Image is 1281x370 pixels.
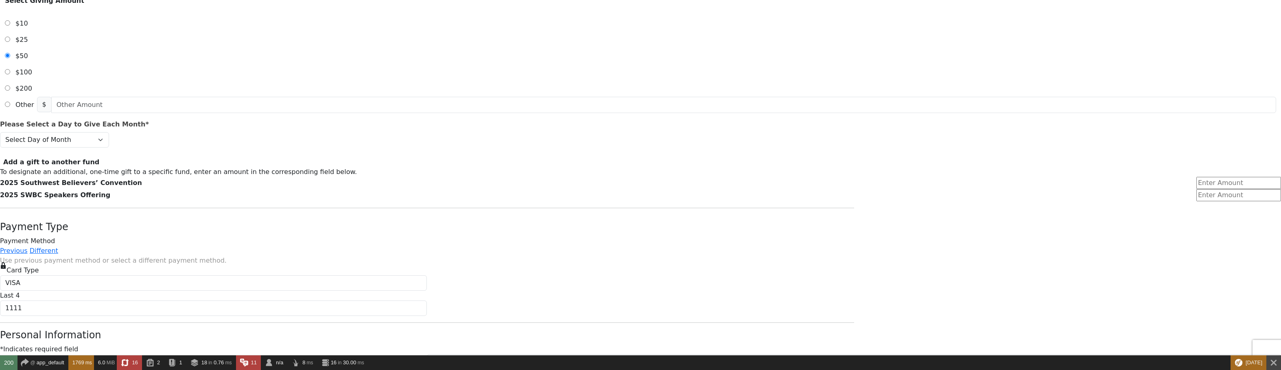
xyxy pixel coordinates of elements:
a: Different [30,247,58,255]
a: [DATE] [1231,355,1266,370]
span: $50 [15,52,28,60]
a: 16 in 30.00 ms [317,355,368,370]
span: n/a [276,359,283,366]
input: Enter Amount [1196,189,1281,201]
a: 2 [142,355,164,370]
span: in [338,360,341,366]
span: 30.00 [343,359,356,366]
a: 1769 ms [68,355,94,370]
input: Other Amount [51,97,1276,113]
strong: First Name [378,355,418,363]
a: n/a [261,355,287,370]
span: 8 [302,359,305,366]
span: MiB [107,360,115,366]
span: 16 [132,359,138,366]
span: $10 [15,20,28,27]
span: $100 [15,68,32,76]
span: 11 [251,359,257,366]
span: ms [85,360,92,366]
a: 8 ms [287,355,317,370]
span: ms [225,360,232,366]
span: app_default [37,359,64,366]
span: ms [307,360,313,366]
label: Other [12,97,37,113]
span: 0.76 [214,359,224,366]
a: 1 [164,355,186,370]
div: This Symfony version will only receive security fixes. [1231,355,1266,370]
span: 1769 [72,359,84,366]
span: in [208,360,212,366]
span: ms [358,360,364,366]
span: 1 [179,359,182,366]
span: [DATE] [1246,359,1262,366]
span: $ [37,97,52,112]
span: @ [30,360,35,366]
a: 18 in 0.76 ms [186,355,236,370]
span: 6.0 [98,359,105,366]
span: 2 [157,359,160,366]
span: $25 [15,36,28,44]
span: 16 [331,359,337,366]
a: 11 [236,355,261,370]
a: 6.0 MiB [94,355,117,370]
span: $200 [15,85,32,92]
input: Enter Amount [1196,177,1281,189]
span: 18 [201,359,207,366]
